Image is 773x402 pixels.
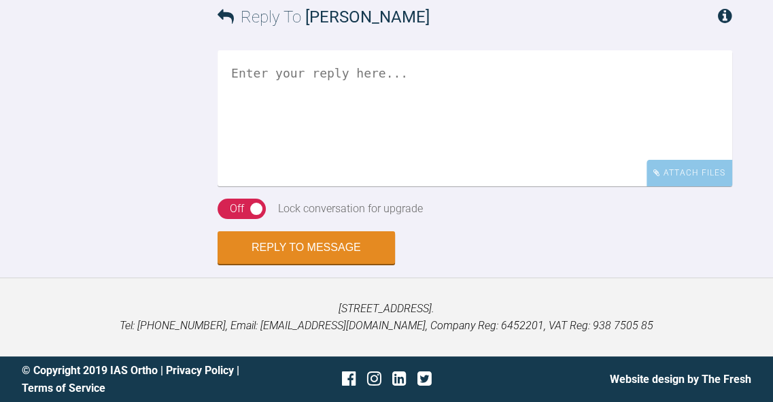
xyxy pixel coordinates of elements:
span: [PERSON_NAME] [305,7,430,27]
button: Reply to Message [218,231,395,264]
p: [STREET_ADDRESS]. Tel: [PHONE_NUMBER], Email: [EMAIL_ADDRESS][DOMAIN_NAME], Company Reg: 6452201,... [22,300,751,335]
div: Attach Files [647,160,732,186]
h3: Reply To [218,4,430,30]
a: Terms of Service [22,382,105,395]
a: Website design by The Fresh [610,373,751,386]
div: Lock conversation for upgrade [278,200,423,218]
div: © Copyright 2019 IAS Ortho | | [22,362,265,397]
div: Off [230,200,244,218]
a: Privacy Policy [166,364,234,377]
